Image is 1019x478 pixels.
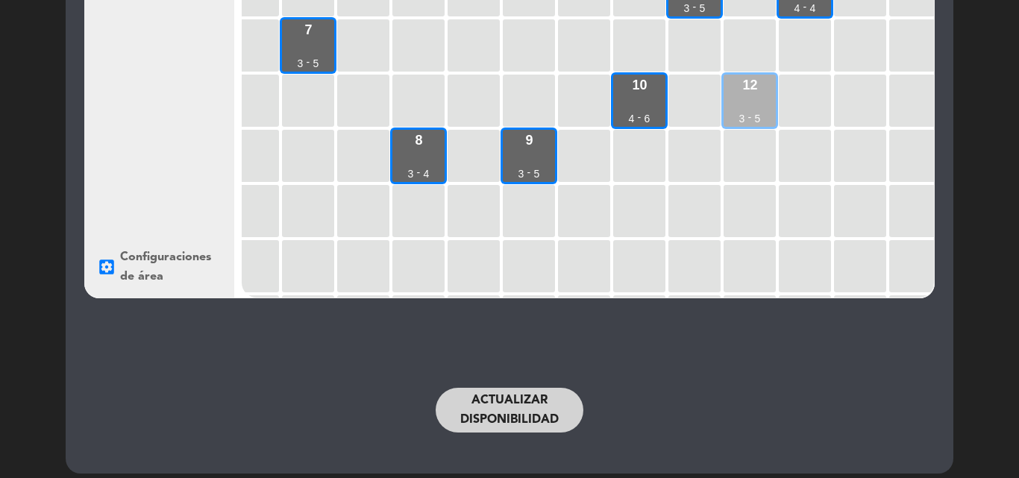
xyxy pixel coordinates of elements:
[436,388,583,433] button: Actualizar disponibilidad
[755,113,761,124] div: 5
[739,113,745,124] div: 3
[803,1,807,12] div: -
[307,57,310,67] div: -
[298,58,304,69] div: 3
[632,78,647,92] div: 10
[97,248,222,286] div: Configuraciones de área
[527,167,531,177] div: -
[424,169,430,179] div: 4
[518,169,524,179] div: 3
[645,113,650,124] div: 6
[629,113,635,124] div: 4
[97,257,116,277] i: settings_applications
[534,169,540,179] div: 5
[638,112,642,122] div: -
[684,3,690,13] div: 3
[408,169,414,179] div: 3
[525,133,533,147] div: 9
[810,3,816,13] div: 4
[794,3,800,13] div: 4
[304,23,312,37] div: 7
[700,3,706,13] div: 5
[313,58,319,69] div: 5
[742,78,757,92] div: 12
[748,112,752,122] div: -
[417,167,421,177] div: -
[693,1,697,12] div: -
[415,133,422,147] div: 8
